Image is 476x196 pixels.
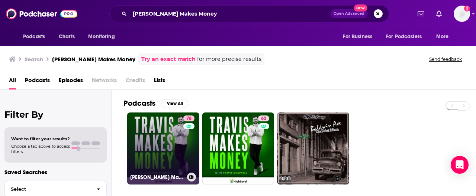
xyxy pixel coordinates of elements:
[4,169,107,176] p: Saved Searches
[59,74,83,89] a: Episodes
[88,32,115,42] span: Monitoring
[9,74,16,89] a: All
[183,115,194,121] a: 78
[343,32,372,42] span: For Business
[11,144,70,154] span: Choose a tab above to access filters.
[258,115,269,121] a: 62
[186,115,192,122] span: 78
[436,32,449,42] span: More
[161,99,188,108] button: View All
[454,6,470,22] img: User Profile
[338,30,382,44] button: open menu
[451,156,469,174] div: Open Intercom Messenger
[415,7,427,20] a: Show notifications dropdown
[18,30,55,44] button: open menu
[109,5,389,22] div: Search podcasts, credits, & more...
[4,109,107,120] h2: Filter By
[52,56,135,63] h3: [PERSON_NAME] Makes Money
[123,99,188,108] a: PodcastsView All
[25,56,43,63] h3: Search
[330,9,368,18] button: Open AdvancedNew
[126,74,145,89] span: Credits
[59,32,75,42] span: Charts
[454,6,470,22] span: Logged in as KTMSseat4
[23,32,45,42] span: Podcasts
[5,187,91,192] span: Select
[54,30,79,44] a: Charts
[427,56,464,62] button: Send feedback
[386,32,422,42] span: For Podcasters
[92,74,117,89] span: Networks
[6,7,77,21] img: Podchaser - Follow, Share and Rate Podcasts
[25,74,50,89] a: Podcasts
[197,55,261,63] span: for more precise results
[431,30,458,44] button: open menu
[454,6,470,22] button: Show profile menu
[381,30,432,44] button: open menu
[130,8,330,20] input: Search podcasts, credits, & more...
[334,12,364,16] span: Open Advanced
[123,99,155,108] h2: Podcasts
[354,4,367,12] span: New
[202,112,274,184] a: 62
[11,136,70,141] span: Want to filter your results?
[141,55,196,63] a: Try an exact match
[464,6,470,12] svg: Add a profile image
[130,174,184,180] h3: [PERSON_NAME] Makes Money
[154,74,165,89] a: Lists
[127,112,199,184] a: 78[PERSON_NAME] Makes Money
[433,7,445,20] a: Show notifications dropdown
[83,30,124,44] button: open menu
[261,115,266,122] span: 62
